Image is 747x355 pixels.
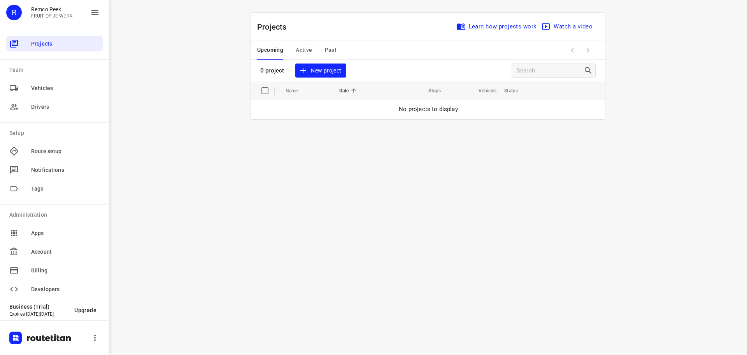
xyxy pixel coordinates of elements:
[74,307,96,313] span: Upgrade
[6,162,103,178] div: Notifications
[300,66,341,76] span: New project
[31,103,100,111] span: Drivers
[6,99,103,115] div: Drivers
[257,45,283,55] span: Upcoming
[418,86,441,95] span: Stops
[580,42,596,58] span: Next Page
[31,248,100,256] span: Account
[6,281,103,297] div: Developers
[31,40,100,48] span: Projects
[31,285,100,293] span: Developers
[6,263,103,278] div: Billing
[6,225,103,241] div: Apps
[68,303,103,317] button: Upgrade
[31,229,100,237] span: Apps
[339,86,359,95] span: Date
[31,185,100,193] span: Tags
[517,65,584,77] input: Search projects
[6,36,103,51] div: Projects
[260,67,284,74] p: 0 project
[6,181,103,196] div: Tags
[9,211,103,219] p: Administration
[6,143,103,159] div: Route setup
[31,166,100,174] span: Notifications
[31,267,100,275] span: Billing
[31,6,73,12] p: Remco Peek
[565,42,580,58] span: Previous Page
[257,21,293,33] p: Projects
[6,5,22,20] div: R
[31,147,100,155] span: Route setup
[295,64,346,78] button: New project
[9,66,103,74] p: Team
[6,244,103,260] div: Account
[31,84,100,92] span: Vehicles
[31,13,73,19] p: FRUIT OP JE WERK
[9,304,68,310] p: Business (Trial)
[9,129,103,137] p: Setup
[6,80,103,96] div: Vehicles
[296,45,312,55] span: Active
[325,45,337,55] span: Past
[9,311,68,317] p: Expires [DATE][DATE]
[468,86,496,95] span: Vehicles
[584,66,595,75] div: Search
[286,86,308,95] span: Name
[504,86,528,95] span: Status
